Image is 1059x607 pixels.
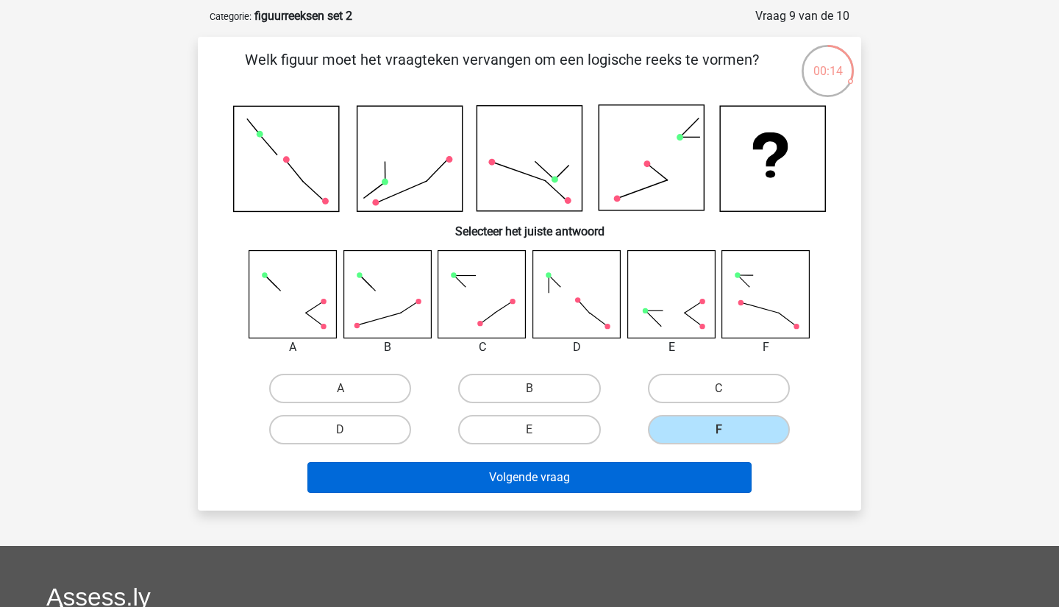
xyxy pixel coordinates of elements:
[710,338,821,356] div: F
[800,43,855,80] div: 00:14
[427,338,538,356] div: C
[210,11,252,22] small: Categorie:
[254,9,352,23] strong: figuurreeksen set 2
[332,338,443,356] div: B
[238,338,349,356] div: A
[307,462,752,493] button: Volgende vraag
[269,374,411,403] label: A
[458,415,600,444] label: E
[221,49,782,93] p: Welk figuur moet het vraagteken vervangen om een logische reeks te vormen?
[458,374,600,403] label: B
[755,7,849,25] div: Vraag 9 van de 10
[648,415,790,444] label: F
[221,213,838,238] h6: Selecteer het juiste antwoord
[648,374,790,403] label: C
[269,415,411,444] label: D
[521,338,632,356] div: D
[616,338,727,356] div: E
